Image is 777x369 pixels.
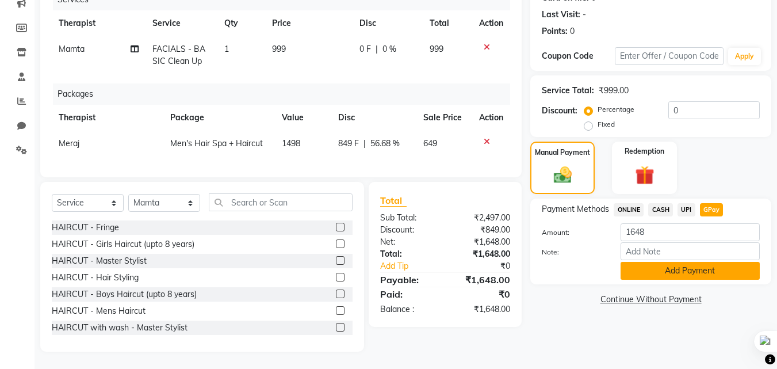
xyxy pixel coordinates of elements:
span: 1498 [282,138,300,149]
div: ₹1,648.00 [445,273,519,287]
div: Paid: [372,287,445,301]
a: Add Tip [372,260,457,272]
a: Continue Without Payment [533,294,769,306]
span: Mamta [59,44,85,54]
div: Service Total: [542,85,594,97]
span: 0 % [382,43,396,55]
div: HAIRCUT - Boys Haircut (upto 8 years) [52,288,197,300]
input: Add Note [621,242,760,260]
span: 999 [430,44,443,54]
label: Amount: [533,227,611,238]
th: Therapist [52,105,163,131]
label: Fixed [598,119,615,130]
span: Payment Methods [542,203,609,215]
button: Apply [728,48,761,65]
div: HAIRCUT - Mens Haircut [52,305,146,317]
label: Note: [533,247,611,257]
div: - [583,9,586,21]
span: CASH [648,203,673,216]
div: ₹0 [445,287,519,301]
div: ₹849.00 [445,224,519,236]
th: Action [472,105,510,131]
div: Last Visit: [542,9,580,21]
div: ₹2,497.00 [445,212,519,224]
span: GPay [700,203,724,216]
th: Total [423,10,472,36]
button: Add Payment [621,262,760,280]
label: Redemption [625,146,664,157]
th: Value [275,105,331,131]
div: Discount: [372,224,445,236]
img: _cash.svg [548,165,577,185]
div: Coupon Code [542,50,614,62]
span: 849 F [338,138,359,150]
div: Payable: [372,273,445,287]
th: Disc [331,105,416,131]
div: HAIRCUT with wash - Master Stylist [52,322,187,334]
th: Service [146,10,217,36]
div: 0 [570,25,575,37]
input: Enter Offer / Coupon Code [615,47,724,65]
th: Qty [217,10,265,36]
th: Package [163,105,275,131]
label: Percentage [598,104,634,115]
div: Total: [372,248,445,260]
img: _gift.svg [629,163,660,187]
input: Amount [621,223,760,241]
div: Points: [542,25,568,37]
div: Balance : [372,303,445,315]
div: ₹999.00 [599,85,629,97]
span: FACIALS - BASIC Clean Up [152,44,205,66]
span: 1 [224,44,229,54]
span: Total [380,195,407,207]
div: ₹1,648.00 [445,236,519,248]
span: ONLINE [614,203,644,216]
span: UPI [678,203,695,216]
span: 56.68 % [370,138,400,150]
th: Disc [353,10,423,36]
div: HAIRCUT - Fringe [52,222,119,234]
span: 649 [423,138,437,149]
div: Net: [372,236,445,248]
div: ₹0 [458,260,519,272]
div: HAIRCUT - Girls Haircut (upto 8 years) [52,238,194,250]
div: Packages [53,83,519,105]
th: Therapist [52,10,146,36]
th: Price [265,10,353,36]
div: Sub Total: [372,212,445,224]
div: HAIRCUT - Master Stylist [52,255,147,267]
input: Search or Scan [209,193,353,211]
th: Action [472,10,510,36]
div: Discount: [542,105,577,117]
th: Sale Price [416,105,473,131]
span: 999 [272,44,286,54]
label: Manual Payment [535,147,590,158]
span: Meraj [59,138,79,149]
div: ₹1,648.00 [445,303,519,315]
div: HAIRCUT - Hair Styling [52,272,139,284]
div: ₹1,648.00 [445,248,519,260]
span: | [363,138,366,150]
span: | [376,43,378,55]
span: Men's Hair Spa + Haircut [170,138,263,149]
span: 0 F [359,43,371,55]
